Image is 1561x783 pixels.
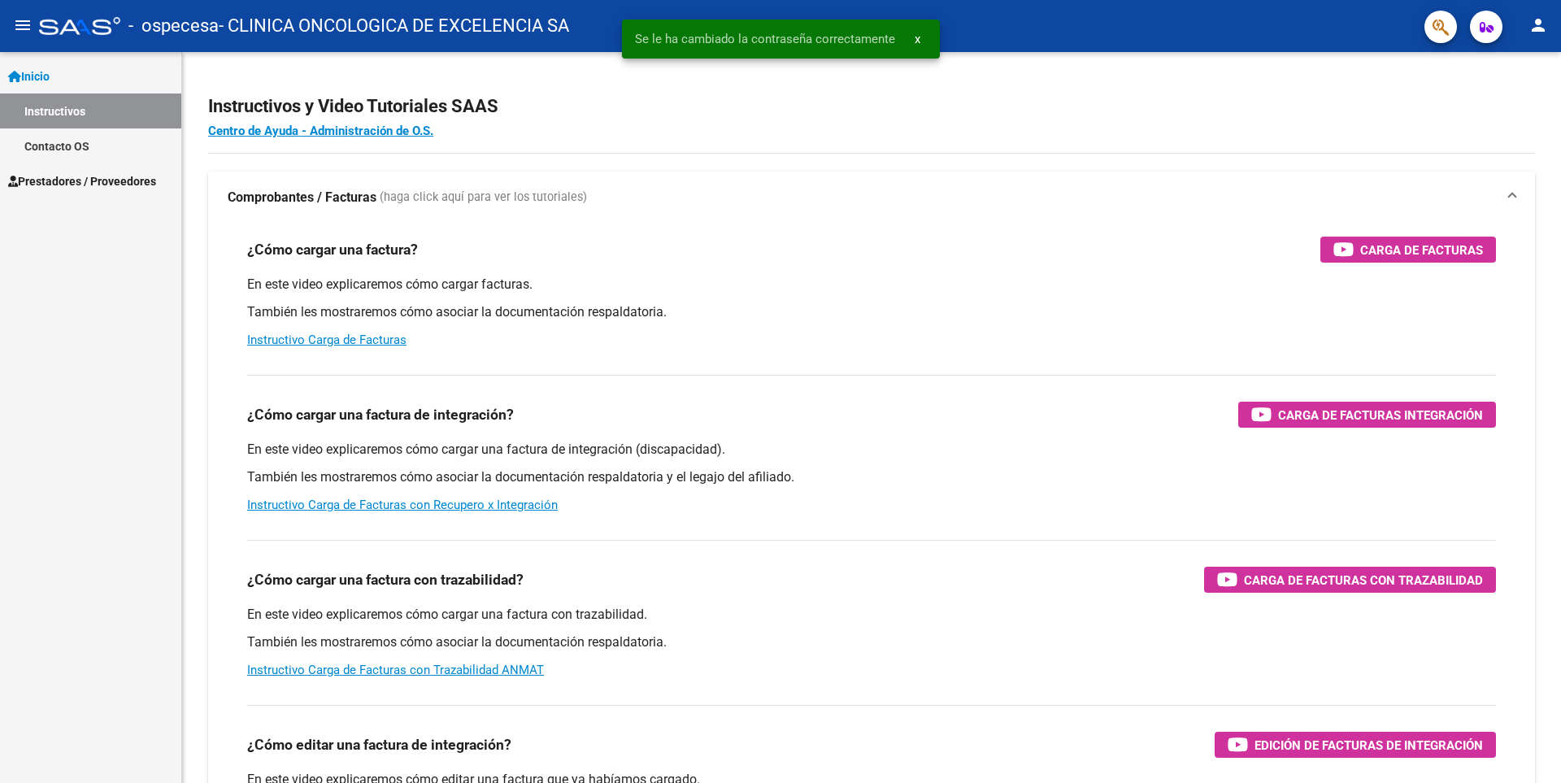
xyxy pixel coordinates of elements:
span: - CLINICA ONCOLOGICA DE EXCELENCIA SA [219,8,569,44]
a: Instructivo Carga de Facturas con Trazabilidad ANMAT [247,663,544,677]
button: Carga de Facturas Integración [1238,402,1496,428]
a: Instructivo Carga de Facturas con Recupero x Integración [247,498,558,512]
button: x [902,24,933,54]
p: En este video explicaremos cómo cargar una factura con trazabilidad. [247,606,1496,624]
p: También les mostraremos cómo asociar la documentación respaldatoria. [247,633,1496,651]
p: También les mostraremos cómo asociar la documentación respaldatoria y el legajo del afiliado. [247,468,1496,486]
span: (haga click aquí para ver los tutoriales) [380,189,587,207]
a: Centro de Ayuda - Administración de O.S. [208,124,433,138]
mat-icon: person [1528,15,1548,35]
iframe: Intercom live chat [1506,728,1545,767]
span: - ospecesa [128,8,219,44]
span: Carga de Facturas [1360,240,1483,260]
span: Inicio [8,67,50,85]
p: En este video explicaremos cómo cargar una factura de integración (discapacidad). [247,441,1496,459]
p: En este video explicaremos cómo cargar facturas. [247,276,1496,294]
a: Instructivo Carga de Facturas [247,333,407,347]
h3: ¿Cómo cargar una factura de integración? [247,403,514,426]
h3: ¿Cómo editar una factura de integración? [247,733,511,756]
span: x [915,32,920,46]
span: Carga de Facturas con Trazabilidad [1244,570,1483,590]
p: También les mostraremos cómo asociar la documentación respaldatoria. [247,303,1496,321]
button: Edición de Facturas de integración [1215,732,1496,758]
h2: Instructivos y Video Tutoriales SAAS [208,91,1535,122]
span: Prestadores / Proveedores [8,172,156,190]
h3: ¿Cómo cargar una factura con trazabilidad? [247,568,524,591]
span: Edición de Facturas de integración [1254,735,1483,755]
h3: ¿Cómo cargar una factura? [247,238,418,261]
button: Carga de Facturas [1320,237,1496,263]
span: Carga de Facturas Integración [1278,405,1483,425]
mat-expansion-panel-header: Comprobantes / Facturas (haga click aquí para ver los tutoriales) [208,172,1535,224]
span: Se le ha cambiado la contraseña correctamente [635,31,895,47]
mat-icon: menu [13,15,33,35]
button: Carga de Facturas con Trazabilidad [1204,567,1496,593]
strong: Comprobantes / Facturas [228,189,376,207]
